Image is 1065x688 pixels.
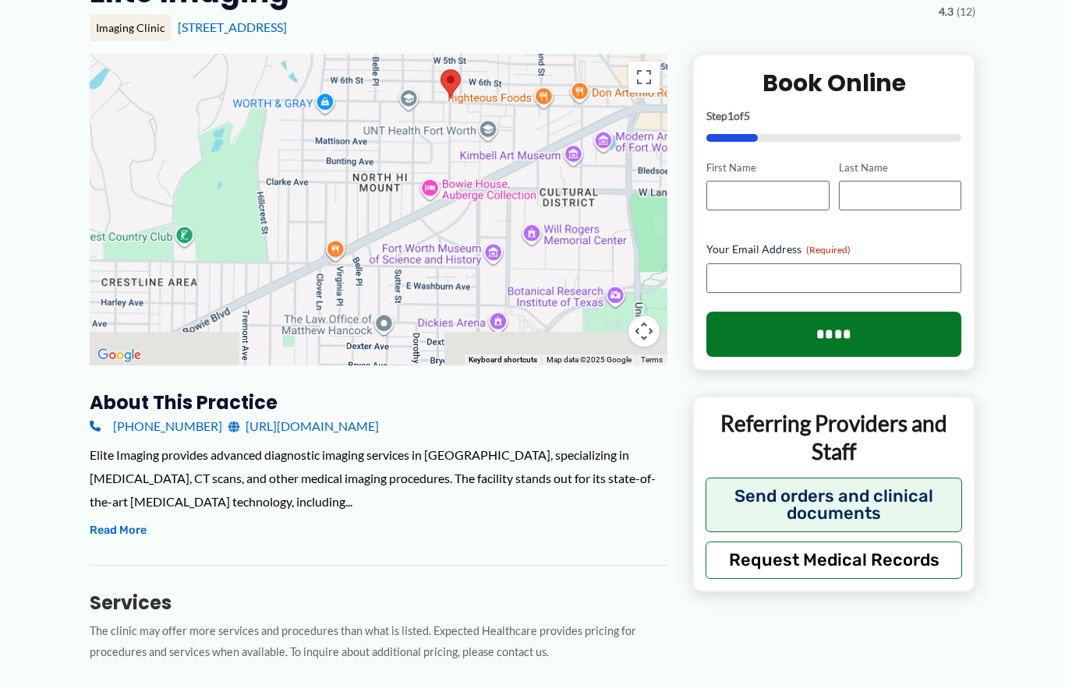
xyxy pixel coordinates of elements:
label: Your Email Address [706,242,961,257]
span: 1 [727,109,734,122]
p: The clinic may offer more services and procedures than what is listed. Expected Healthcare provid... [90,621,667,663]
span: (12) [957,2,975,22]
a: Terms (opens in new tab) [641,355,663,364]
a: [URL][DOMAIN_NAME] [228,415,379,438]
label: Last Name [839,161,961,175]
h2: Book Online [706,68,961,98]
button: Request Medical Records [706,542,962,579]
span: 5 [744,109,750,122]
a: [STREET_ADDRESS] [178,19,287,34]
p: Referring Providers and Staff [706,409,962,466]
h3: Services [90,591,667,615]
button: Toggle fullscreen view [628,62,660,93]
a: Open this area in Google Maps (opens a new window) [94,345,145,365]
h3: About this practice [90,390,667,415]
a: [PHONE_NUMBER] [90,415,222,438]
label: First Name [706,161,829,175]
div: Elite Imaging provides advanced diagnostic imaging services in [GEOGRAPHIC_DATA], specializing in... [90,443,667,513]
span: Map data ©2025 Google [547,355,632,364]
span: (Required) [806,244,851,256]
div: Imaging Clinic [90,15,172,41]
span: 4.3 [939,2,954,22]
button: Keyboard shortcuts [469,355,537,365]
p: Step of [706,111,961,122]
img: Google [94,345,145,365]
button: Read More [90,521,147,540]
button: Map camera controls [628,316,660,347]
button: Send orders and clinical documents [706,478,962,532]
